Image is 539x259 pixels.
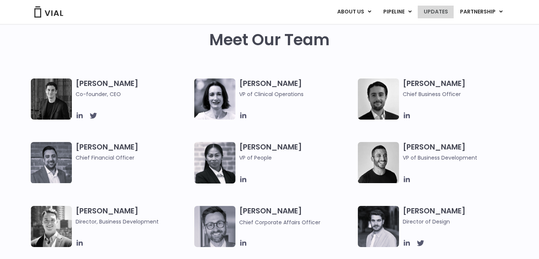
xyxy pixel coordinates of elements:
[76,218,191,226] span: Director, Business Development
[358,142,399,183] img: A black and white photo of a man smiling.
[358,206,399,247] img: Headshot of smiling man named Albert
[239,90,354,98] span: VP of Clinical Operations
[239,219,320,226] span: Chief Corporate Affairs Officer
[31,78,72,120] img: A black and white photo of a man in a suit attending a Summit.
[76,206,191,226] h3: [PERSON_NAME]
[239,154,354,162] span: VP of People
[377,6,417,18] a: PIPELINEMenu Toggle
[194,206,235,247] img: Paolo-M
[76,90,191,98] span: Co-founder, CEO
[403,206,518,226] h3: [PERSON_NAME]
[76,154,191,162] span: Chief Financial Officer
[418,6,454,18] a: UPDATES
[239,142,354,173] h3: [PERSON_NAME]
[34,6,64,18] img: Vial Logo
[454,6,509,18] a: PARTNERSHIPMenu Toggle
[31,206,72,247] img: A black and white photo of a smiling man in a suit at ARVO 2023.
[194,78,235,120] img: Image of smiling woman named Amy
[31,142,72,183] img: Headshot of smiling man named Samir
[403,154,518,162] span: VP of Business Development
[403,78,518,98] h3: [PERSON_NAME]
[358,78,399,120] img: A black and white photo of a man in a suit holding a vial.
[76,142,191,162] h3: [PERSON_NAME]
[239,78,354,98] h3: [PERSON_NAME]
[403,90,518,98] span: Chief Business Officer
[194,142,235,184] img: Catie
[209,31,330,49] h2: Meet Our Team
[403,142,518,162] h3: [PERSON_NAME]
[239,206,354,226] h3: [PERSON_NAME]
[76,78,191,98] h3: [PERSON_NAME]
[403,218,518,226] span: Director of Design
[331,6,377,18] a: ABOUT USMenu Toggle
